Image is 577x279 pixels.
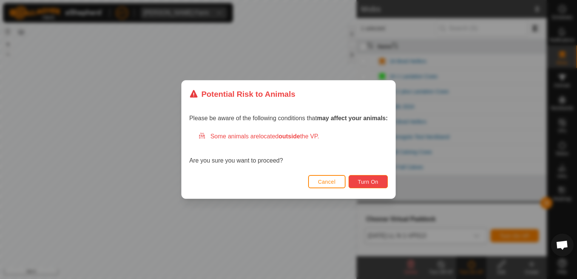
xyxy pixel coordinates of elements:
strong: outside [279,133,300,139]
button: Turn On [349,175,388,188]
strong: may affect your animals: [317,115,388,121]
div: Potential Risk to Animals [189,88,295,100]
button: Cancel [308,175,346,188]
span: located the VP. [259,133,319,139]
a: Open chat [551,234,574,256]
span: Please be aware of the following conditions that [189,115,388,121]
span: Turn On [358,179,378,185]
div: Are you sure you want to proceed? [189,132,388,165]
div: Some animals are [198,132,388,141]
span: Cancel [318,179,336,185]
